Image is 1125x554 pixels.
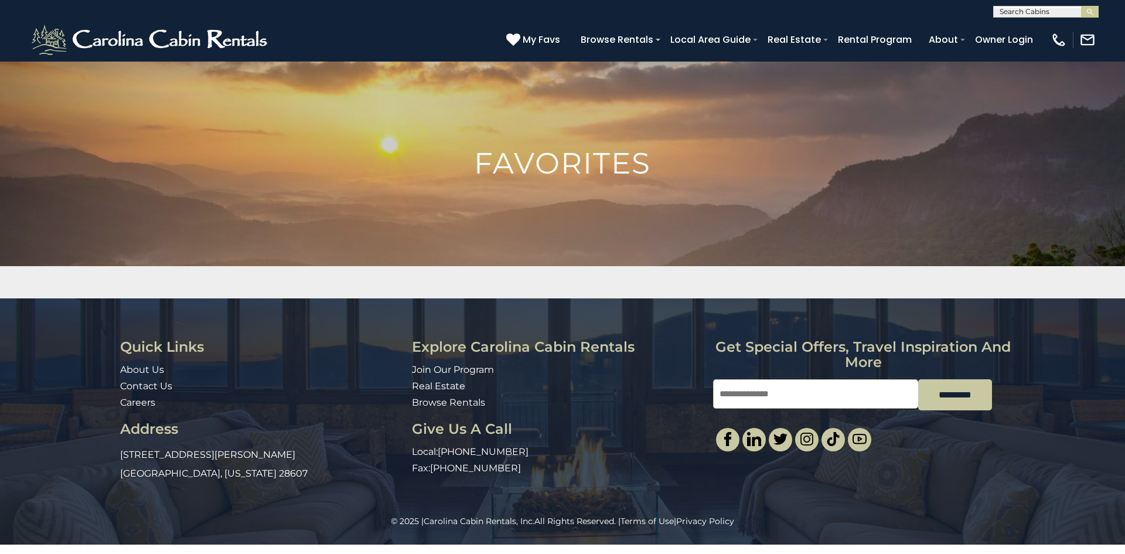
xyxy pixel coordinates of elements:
[430,463,521,474] a: [PHONE_NUMBER]
[1051,32,1067,48] img: phone-regular-white.png
[773,432,787,446] img: twitter-single.svg
[391,516,534,526] span: © 2025 |
[120,397,155,408] a: Careers
[120,364,164,375] a: About Us
[721,432,735,446] img: facebook-single.svg
[424,516,534,526] a: Carolina Cabin Rentals, Inc.
[676,516,734,526] a: Privacy Policy
[800,432,814,446] img: instagram-single.svg
[832,29,918,50] a: Rental Program
[412,446,704,459] p: Local:
[923,29,964,50] a: About
[120,380,172,392] a: Contact Us
[747,432,761,446] img: linkedin-single.svg
[29,22,272,57] img: White-1-2.png
[826,432,840,446] img: tiktok.svg
[120,422,403,437] h3: Address
[506,32,563,47] a: My Favs
[412,397,485,408] a: Browse Rentals
[1079,32,1096,48] img: mail-regular-white.png
[26,515,1099,527] p: All Rights Reserved. | |
[412,380,465,392] a: Real Estate
[523,32,560,47] span: My Favs
[713,339,1014,371] h3: Get special offers, travel inspiration and more
[575,29,659,50] a: Browse Rentals
[412,422,704,437] h3: Give Us A Call
[664,29,756,50] a: Local Area Guide
[621,516,674,526] a: Terms of Use
[412,339,704,355] h3: Explore Carolina Cabin Rentals
[438,446,529,457] a: [PHONE_NUMBER]
[412,462,704,475] p: Fax:
[853,432,867,446] img: youtube-light.svg
[762,29,827,50] a: Real Estate
[120,446,403,483] p: [STREET_ADDRESS][PERSON_NAME] [GEOGRAPHIC_DATA], [US_STATE] 28607
[412,364,494,375] a: Join Our Program
[120,339,403,355] h3: Quick Links
[969,29,1039,50] a: Owner Login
